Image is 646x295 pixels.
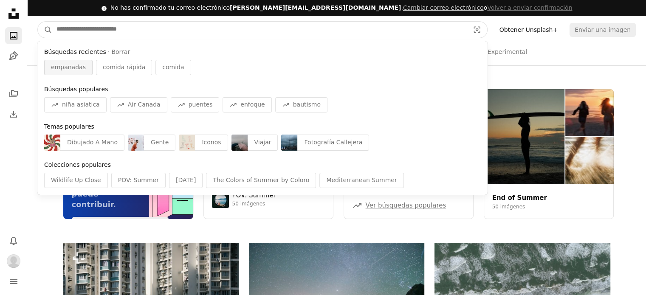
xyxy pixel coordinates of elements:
button: Menú [5,273,22,290]
div: Viajar [248,135,278,151]
div: Wildlife Up Close [44,173,108,188]
div: Gente [144,135,175,151]
span: Búsquedas recientes [44,48,106,56]
img: premium_vector-1730142533288-194cec6c8fed [44,135,60,151]
a: End of Summer [492,194,547,202]
div: No has confirmado tu correo electrónico . [110,4,573,12]
span: Colecciones populares [44,161,111,168]
span: bautismo [293,101,321,109]
a: Ilustraciones [5,48,22,65]
button: Notificaciones [5,232,22,249]
a: Inicio — Unsplash [5,5,22,24]
img: premium_vector-1733668890003-56bd9f5b2835 [179,135,195,151]
span: [PERSON_NAME][EMAIL_ADDRESS][DOMAIN_NAME] [230,4,401,11]
span: o [403,4,573,11]
span: Air Canada [128,101,161,109]
a: Historial de descargas [5,106,22,123]
a: Fotos [5,27,22,44]
div: POV: Summer [232,191,276,200]
span: puentes [189,101,213,109]
img: premium_photo-1756177506526-26fb2a726f4a [231,135,248,151]
span: niña asiatica [62,101,100,109]
a: POV: Summer50 imágenes [212,191,325,208]
a: Cambiar correo electrónico [403,4,484,11]
div: Dibujado A Mano [60,135,124,151]
img: Avatar del usuario Johan David Galvan [7,254,20,268]
div: [DATE] [169,173,203,188]
span: comida [162,63,184,72]
a: Obtener Unsplash+ [494,23,563,37]
div: Iconos [195,135,228,151]
button: Volver a enviar confirmación [487,4,572,12]
button: Perfil [5,253,22,270]
div: 50 imágenes [232,201,276,208]
a: Experimental [488,38,527,65]
span: No es necesario ser un profesional, cualquiera puede contribuir. [72,147,137,209]
button: Sube tu primera imagen SVG [72,217,169,230]
img: premium_photo-1753820185677-ab78a372b033 [212,191,229,208]
button: Enviar una imagen [570,23,636,37]
a: Ver búsquedas populares [366,202,446,209]
button: Buscar en Unsplash [38,22,52,38]
span: Temas populares [44,123,94,130]
div: POV: Summer [111,173,166,188]
button: Búsqueda visual [467,22,487,38]
form: Encuentra imágenes en todo el sitio [37,21,488,38]
div: Mediterranean Summer [319,173,403,188]
img: photo-1756135154174-add625f8721a [281,135,297,151]
div: · [44,48,481,56]
button: Borrar [111,48,130,56]
img: premium_photo-1756163700959-70915d58a694 [128,135,144,151]
div: Fotografía Callejera [297,135,369,151]
span: Búsquedas populares [44,86,108,93]
a: Colecciones [5,85,22,102]
span: comida rápida [103,63,145,72]
span: empanadas [51,63,86,72]
div: The Colors of Summer by Coloro [206,173,316,188]
span: enfoque [240,101,265,109]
